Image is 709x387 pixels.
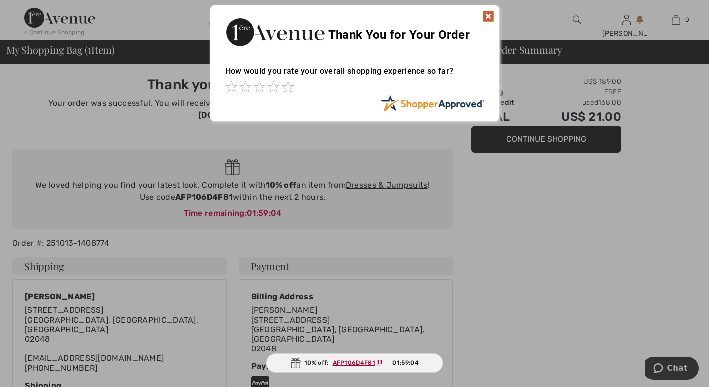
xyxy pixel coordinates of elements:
[225,15,325,49] img: Thank You for Your Order
[290,358,300,368] img: Gift.svg
[328,28,470,42] span: Thank You for Your Order
[482,10,494,22] img: x
[22,7,43,16] span: Chat
[333,359,375,366] ins: AFP106D4F81
[266,353,443,373] div: 10% off:
[225,56,484,95] div: How would you rate your overall shopping experience so far?
[392,358,418,367] span: 01:59:04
